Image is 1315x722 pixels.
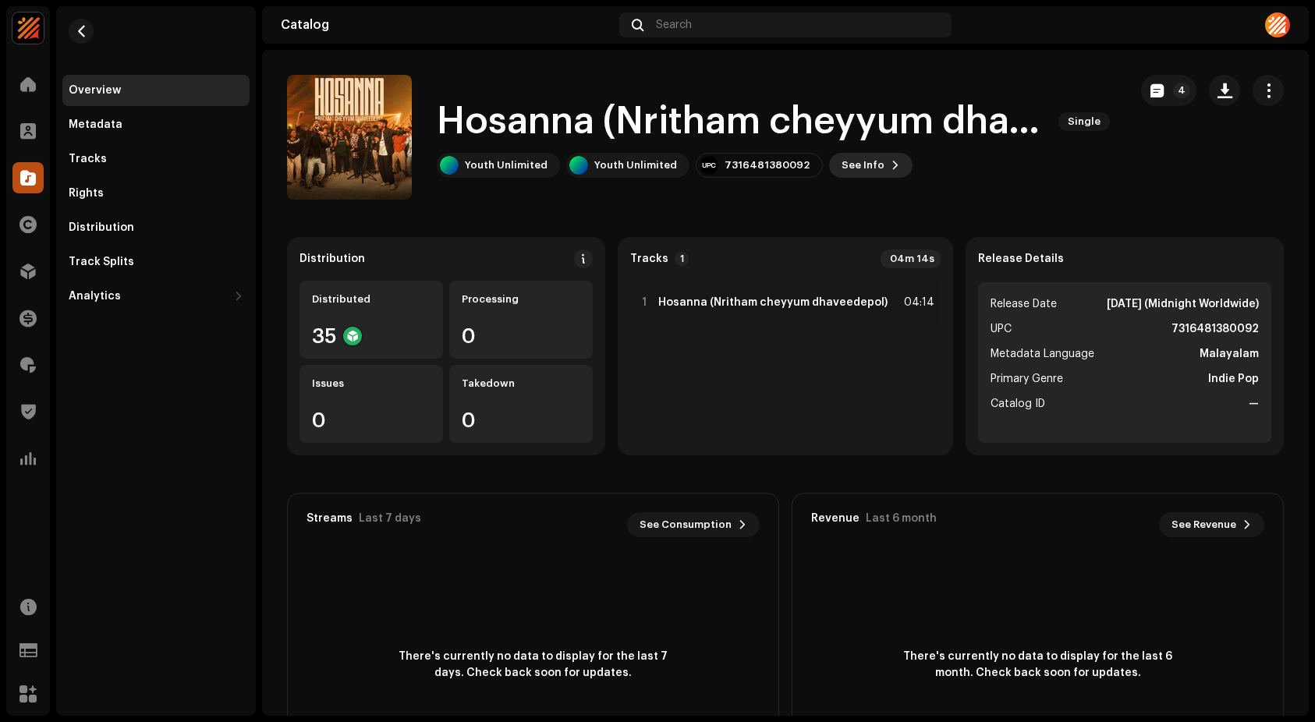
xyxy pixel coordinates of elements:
div: Streams [307,512,353,525]
div: Rights [69,187,104,200]
strong: [DATE] (Midnight Worldwide) [1107,295,1259,313]
strong: Release Details [978,253,1064,265]
span: See Info [842,150,884,181]
button: 4 [1141,75,1196,106]
span: Primary Genre [991,370,1063,388]
re-m-nav-item: Metadata [62,109,250,140]
re-m-nav-item: Overview [62,75,250,106]
div: Last 7 days [359,512,421,525]
strong: — [1249,395,1259,413]
div: Distribution [300,253,365,265]
span: There's currently no data to display for the last 7 days. Check back soon for updates. [393,649,674,681]
re-m-nav-item: Distribution [62,212,250,243]
div: Overview [69,84,121,97]
div: Tracks [69,153,107,165]
button: See Info [829,153,913,178]
div: Analytics [69,290,121,303]
div: Track Splits [69,256,134,268]
div: Youth Unlimited [465,159,548,172]
button: See Revenue [1159,512,1264,537]
span: Search [656,19,692,31]
div: Revenue [811,512,860,525]
p-badge: 1 [675,252,689,266]
h1: Hosanna (Nritham cheyyum dhaveedepol) [437,97,1046,147]
strong: Indie Pop [1208,370,1259,388]
div: Issues [312,377,431,390]
div: Last 6 month [866,512,937,525]
span: Single [1058,112,1110,131]
strong: Tracks [630,253,668,265]
span: See Consumption [640,509,732,540]
div: 7316481380092 [725,159,810,172]
span: Catalog ID [991,395,1045,413]
span: UPC [991,320,1012,338]
p-badge: 4 [1173,83,1190,98]
div: Youth Unlimited [594,159,677,172]
re-m-nav-item: Tracks [62,143,250,175]
re-m-nav-item: Rights [62,178,250,209]
div: Catalog [281,19,613,31]
div: Metadata [69,119,122,131]
re-m-nav-item: Track Splits [62,246,250,278]
span: There's currently no data to display for the last 6 month. Check back soon for updates. [898,649,1179,681]
span: Metadata Language [991,345,1094,363]
img: edf75770-94a4-4c7b-81a4-750147990cad [12,12,44,44]
re-m-nav-dropdown: Analytics [62,281,250,312]
div: 04m 14s [881,250,941,268]
div: Takedown [462,377,580,390]
button: See Consumption [627,512,760,537]
div: Processing [462,293,580,306]
div: 04:14 [900,293,934,312]
span: Release Date [991,295,1057,313]
img: 1048eac3-76b2-48ef-9337-23e6f26afba7 [1265,12,1290,37]
strong: 7316481380092 [1171,320,1259,338]
span: See Revenue [1171,509,1236,540]
div: Distributed [312,293,431,306]
div: Distribution [69,221,134,234]
strong: Malayalam [1200,345,1259,363]
strong: Hosanna (Nritham cheyyum dhaveedepol) [658,296,888,309]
